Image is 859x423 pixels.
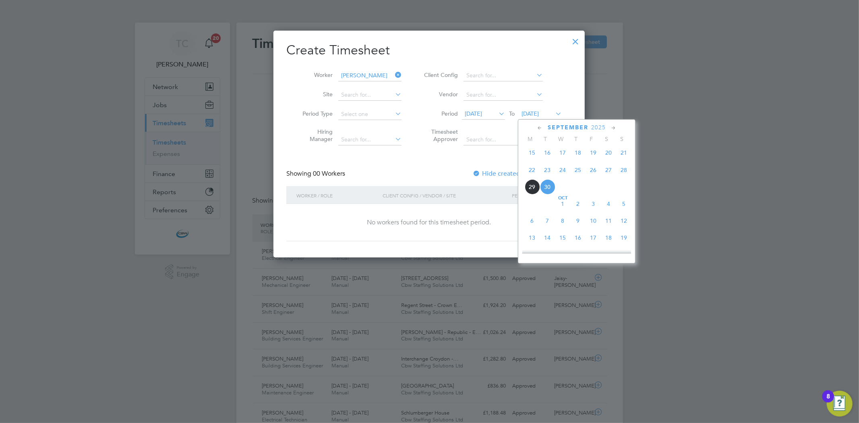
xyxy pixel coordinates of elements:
span: [DATE] [465,110,482,117]
span: 00 Workers [313,170,345,178]
span: 2 [570,196,586,211]
label: Hide created timesheets [472,170,554,178]
input: Search for... [338,89,402,101]
span: 7 [540,213,555,228]
label: Site [296,91,333,98]
span: F [584,135,599,143]
label: Vendor [422,91,458,98]
span: 8 [555,213,570,228]
span: 27 [601,162,616,178]
span: 15 [524,145,540,160]
span: 23 [570,247,586,263]
span: 15 [555,230,570,245]
span: [DATE] [522,110,539,117]
span: 19 [586,145,601,160]
span: S [599,135,614,143]
div: Period [510,186,564,205]
span: September [548,124,588,131]
span: 20 [601,145,616,160]
span: Oct [555,196,570,200]
input: Search for... [338,134,402,145]
span: 5 [616,196,631,211]
span: T [538,135,553,143]
label: Client Config [422,71,458,79]
span: 11 [601,213,616,228]
span: 17 [586,230,601,245]
label: Timesheet Approver [422,128,458,143]
span: 12 [616,213,631,228]
span: 1 [555,196,570,211]
span: 25 [601,247,616,263]
input: Select one [338,109,402,120]
span: 22 [555,247,570,263]
span: 30 [540,179,555,195]
span: 2025 [591,124,606,131]
span: 25 [570,162,586,178]
span: 18 [570,145,586,160]
div: Worker / Role [294,186,381,205]
label: Worker [296,71,333,79]
span: 6 [524,213,540,228]
span: To [507,108,517,119]
span: 24 [555,162,570,178]
label: Period Type [296,110,333,117]
span: 14 [540,230,555,245]
span: 24 [586,247,601,263]
button: Open Resource Center, 8 new notifications [827,391,853,417]
div: Client Config / Vendor / Site [381,186,510,205]
span: 20 [524,247,540,263]
span: 9 [570,213,586,228]
span: 17 [555,145,570,160]
span: 16 [570,230,586,245]
span: 21 [616,145,631,160]
span: S [614,135,629,143]
label: Hiring Manager [296,128,333,143]
h2: Create Timesheet [286,42,572,59]
span: 10 [586,213,601,228]
span: 26 [586,162,601,178]
span: M [522,135,538,143]
span: 23 [540,162,555,178]
span: W [553,135,568,143]
span: T [568,135,584,143]
input: Search for... [338,70,402,81]
span: 22 [524,162,540,178]
span: 4 [601,196,616,211]
span: 13 [524,230,540,245]
span: 21 [540,247,555,263]
span: 26 [616,247,631,263]
div: 8 [826,396,830,407]
input: Search for... [464,134,543,145]
label: Period [422,110,458,117]
span: 16 [540,145,555,160]
input: Search for... [464,89,543,101]
div: No workers found for this timesheet period. [294,218,564,227]
input: Search for... [464,70,543,81]
span: 19 [616,230,631,245]
span: 3 [586,196,601,211]
span: 29 [524,179,540,195]
span: 18 [601,230,616,245]
div: Showing [286,170,347,178]
span: 28 [616,162,631,178]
